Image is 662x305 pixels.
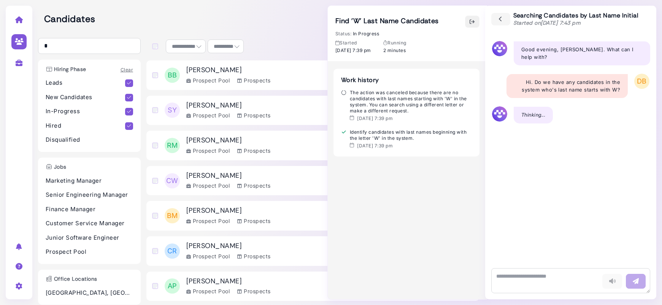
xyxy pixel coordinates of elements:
[165,208,180,223] span: BM
[46,177,133,185] p: Marketing Manager
[165,173,180,188] span: CW
[237,252,270,260] div: Prospects
[42,66,90,73] h3: Hiring Phase
[46,248,133,256] p: Prospect Pool
[165,278,180,294] span: AP
[335,40,371,46] header: Started
[186,207,271,215] h3: [PERSON_NAME]
[335,47,371,54] time: [DATE] 7:39 pm
[237,217,270,225] div: Prospects
[42,276,101,282] h3: Office Locations
[513,12,639,27] div: Searching Candidates by Last Name Initial
[335,31,379,37] div: In Progress
[237,287,270,295] div: Prospects
[237,147,270,155] div: Prospects
[42,164,70,170] h3: Jobs
[186,101,271,110] h3: [PERSON_NAME]
[513,19,581,26] span: Started on
[46,205,133,214] p: Finance Manager
[165,68,180,83] span: BB
[506,74,628,98] div: Hi. Do we have any candidates in the system who's last name starts with W?
[46,107,125,116] p: In-Progress
[165,138,180,153] span: RM
[46,79,125,87] p: Leads
[186,147,230,155] div: Prospect Pool
[46,234,133,242] p: Junior Software Engineer
[121,67,133,73] a: Clear
[237,182,270,190] div: Prospects
[46,191,133,199] p: Senior Engineering Manager
[165,243,180,259] span: CR
[383,40,406,46] header: Running
[186,136,271,145] h3: [PERSON_NAME]
[165,103,180,118] span: SY
[186,277,271,286] h3: [PERSON_NAME]
[46,122,125,130] p: Hired
[341,90,472,114] div: The action was canceled because there are no candidates with last names starting with 'W' in the ...
[335,16,439,28] h1: Find 'W' Last Name Candidates
[357,115,393,122] time: [DATE] 7:39 pm
[357,143,393,149] time: [DATE] 7:39 pm
[186,182,230,190] div: Prospect Pool
[237,111,270,119] div: Prospects
[46,289,133,297] p: [GEOGRAPHIC_DATA], [GEOGRAPHIC_DATA]
[186,242,271,250] h3: [PERSON_NAME]
[341,76,472,84] h2: Work history
[237,76,270,84] div: Prospects
[383,40,406,54] div: 2 minutes
[186,76,230,84] div: Prospect Pool
[634,74,649,89] span: DB
[186,66,271,74] h3: [PERSON_NAME]
[341,129,472,141] div: Identify candidates with last names beginning with the letter 'W' in the system.
[514,41,650,65] div: Good evening, [PERSON_NAME]. What can I help with?
[521,112,545,118] i: Thinking...
[46,219,133,228] p: Customer Service Manager
[186,111,230,119] div: Prospect Pool
[186,287,230,295] div: Prospect Pool
[186,252,230,260] div: Prospect Pool
[186,217,230,225] div: Prospect Pool
[46,136,133,144] p: Disqualified
[44,14,479,25] h2: Candidates
[335,31,351,36] label: Status:
[46,93,125,102] p: New Candidates
[541,19,581,26] time: [DATE] 7:43 pm
[186,172,271,180] h3: [PERSON_NAME]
